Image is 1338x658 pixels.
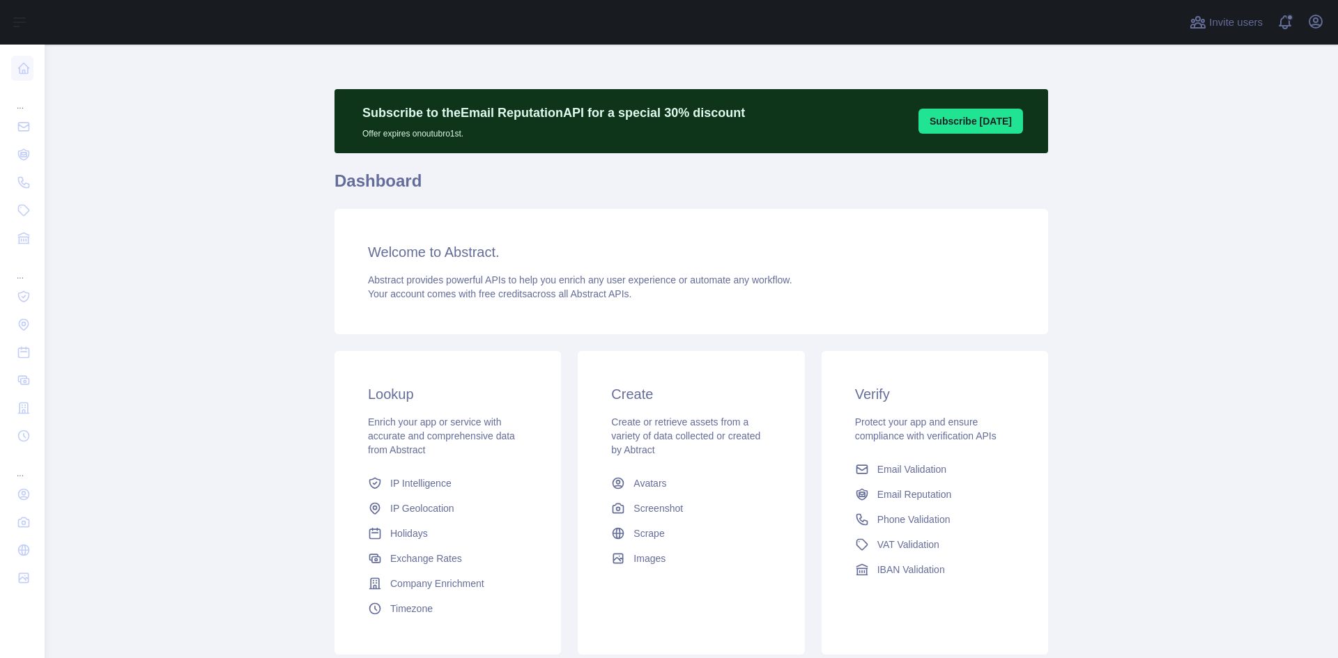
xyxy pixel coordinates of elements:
button: Invite users [1187,11,1266,33]
a: Holidays [362,521,533,546]
div: ... [11,84,33,111]
h3: Create [611,384,771,404]
p: Offer expires on outubro 1st. [362,123,745,139]
a: IP Intelligence [362,471,533,496]
a: Exchange Rates [362,546,533,571]
span: Avatars [633,476,666,490]
a: Email Reputation [849,482,1020,507]
span: Timezone [390,602,433,616]
h3: Lookup [368,384,528,404]
span: Company Enrichment [390,577,484,590]
h3: Welcome to Abstract. [368,242,1015,262]
a: Images [606,546,776,571]
span: Holidays [390,526,428,540]
span: Create or retrieve assets from a variety of data collected or created by Abtract [611,416,760,455]
h1: Dashboard [334,170,1048,203]
span: VAT Validation [877,538,939,551]
a: IBAN Validation [849,557,1020,582]
a: Avatars [606,471,776,496]
span: Phone Validation [877,512,951,526]
span: Scrape [633,526,664,540]
span: free credits [479,288,527,299]
a: Email Validation [849,457,1020,482]
a: IP Geolocation [362,496,533,521]
span: Email Validation [877,462,946,476]
button: Subscribe [DATE] [918,109,1023,134]
span: IBAN Validation [877,563,945,577]
span: Invite users [1209,15,1263,31]
span: IP Geolocation [390,501,454,515]
span: Protect your app and ensure compliance with verification APIs [855,416,997,441]
span: Images [633,551,666,565]
span: IP Intelligence [390,476,452,490]
a: Screenshot [606,496,776,521]
a: VAT Validation [849,532,1020,557]
a: Scrape [606,521,776,546]
span: Email Reputation [877,487,952,501]
div: ... [11,253,33,281]
p: Subscribe to the Email Reputation API for a special 30 % discount [362,103,745,123]
span: Screenshot [633,501,683,515]
a: Phone Validation [849,507,1020,532]
a: Company Enrichment [362,571,533,596]
span: Exchange Rates [390,551,462,565]
a: Timezone [362,596,533,621]
span: Abstract provides powerful APIs to help you enrich any user experience or automate any workflow. [368,274,792,285]
h3: Verify [855,384,1015,404]
span: Enrich your app or service with accurate and comprehensive data from Abstract [368,416,515,455]
span: Your account comes with across all Abstract APIs. [368,288,631,299]
div: ... [11,451,33,479]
